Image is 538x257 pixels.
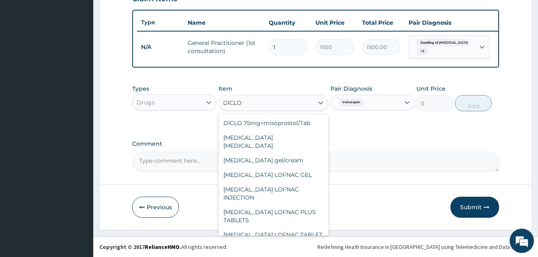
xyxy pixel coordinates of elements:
th: Unit Price [311,15,358,31]
td: N/A [137,40,184,55]
th: Actions [494,15,534,31]
a: RelianceHMO [145,243,180,251]
div: [MEDICAL_DATA] [MEDICAL_DATA] [219,130,329,153]
span: We're online! [47,77,112,159]
button: Add [455,95,492,111]
div: [MEDICAL_DATA] LOFNAC TABLET [219,227,329,242]
label: Comment [132,140,499,147]
label: Pair Diagnosis [330,85,372,93]
th: Quantity [265,15,311,31]
label: Types [132,85,149,92]
div: [MEDICAL_DATA] LOFNAC GEL [219,168,329,182]
th: Name [184,15,265,31]
textarea: Type your message and hit 'Enter' [4,171,154,200]
button: Previous [132,197,179,218]
footer: All rights reserved. [93,236,538,257]
th: Type [137,15,184,30]
span: Vulval pain [338,98,364,106]
div: [MEDICAL_DATA] gel/cream [219,153,329,168]
div: [MEDICAL_DATA] LOFNAC INJECTION [219,182,329,205]
button: Submit [450,197,499,218]
div: Minimize live chat window [133,4,152,23]
td: General Practitioner (1st consultation) [184,35,265,59]
div: Chat with us now [42,45,136,56]
th: Pair Diagnosis [405,15,494,31]
span: + 2 [416,47,429,55]
div: Drugs [137,98,154,106]
th: Total Price [358,15,405,31]
div: DICLO 75mg+misoprostol/Tab [219,116,329,130]
span: Swelling of [MEDICAL_DATA] [416,39,473,47]
strong: Copyright © 2017 . [99,243,181,251]
div: Redefining Heath Insurance in [GEOGRAPHIC_DATA] using Telemedicine and Data Science! [317,243,532,251]
div: [MEDICAL_DATA] LOFNAC PLUS TABLETS [219,205,329,227]
label: Unit Price [416,85,446,93]
label: Item [219,85,232,93]
img: d_794563401_company_1708531726252_794563401 [15,40,33,61]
